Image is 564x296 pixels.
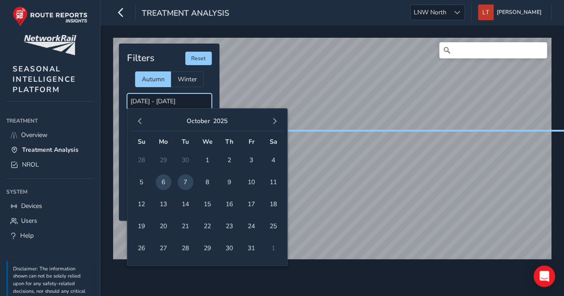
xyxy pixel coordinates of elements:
[202,137,213,146] span: We
[222,152,237,168] span: 2
[270,137,277,146] span: Sa
[113,38,551,266] canvas: Map
[134,196,149,212] span: 12
[266,196,281,212] span: 18
[6,142,94,157] a: Treatment Analysis
[156,196,171,212] span: 13
[138,137,145,146] span: Su
[244,152,259,168] span: 3
[182,137,189,146] span: Tu
[22,146,79,154] span: Treatment Analysis
[222,174,237,190] span: 9
[266,152,281,168] span: 4
[21,216,37,225] span: Users
[142,8,229,20] span: Treatment Analysis
[134,240,149,256] span: 26
[159,137,168,146] span: Mo
[6,199,94,213] a: Devices
[266,174,281,190] span: 11
[200,174,215,190] span: 8
[135,71,171,87] div: Autumn
[200,196,215,212] span: 15
[244,196,259,212] span: 17
[178,218,193,234] span: 21
[6,128,94,142] a: Overview
[411,5,450,20] span: LNW North
[222,196,237,212] span: 16
[266,218,281,234] span: 25
[156,218,171,234] span: 20
[497,4,542,20] span: [PERSON_NAME]
[187,117,210,125] button: October
[24,35,76,55] img: customer logo
[134,174,149,190] span: 5
[6,213,94,228] a: Users
[13,6,87,27] img: rr logo
[178,196,193,212] span: 14
[244,218,259,234] span: 24
[478,4,545,20] button: [PERSON_NAME]
[13,64,76,95] span: SEASONAL INTELLIGENCE PLATFORM
[200,152,215,168] span: 1
[6,157,94,172] a: NROL
[185,52,212,65] button: Reset
[178,240,193,256] span: 28
[6,114,94,128] div: Treatment
[439,42,547,58] input: Search
[178,174,193,190] span: 7
[244,240,259,256] span: 31
[6,228,94,243] a: Help
[21,202,42,210] span: Devices
[142,75,165,84] span: Autumn
[156,240,171,256] span: 27
[134,218,149,234] span: 19
[225,137,233,146] span: Th
[200,218,215,234] span: 22
[21,131,48,139] span: Overview
[222,218,237,234] span: 23
[22,160,39,169] span: NROL
[244,174,259,190] span: 10
[222,240,237,256] span: 30
[213,117,227,125] button: 2025
[171,71,204,87] div: Winter
[200,240,215,256] span: 29
[156,174,171,190] span: 6
[127,53,154,64] h4: Filters
[478,4,494,20] img: diamond-layout
[20,231,34,240] span: Help
[6,185,94,199] div: System
[533,265,555,287] div: Open Intercom Messenger
[178,75,197,84] span: Winter
[249,137,254,146] span: Fr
